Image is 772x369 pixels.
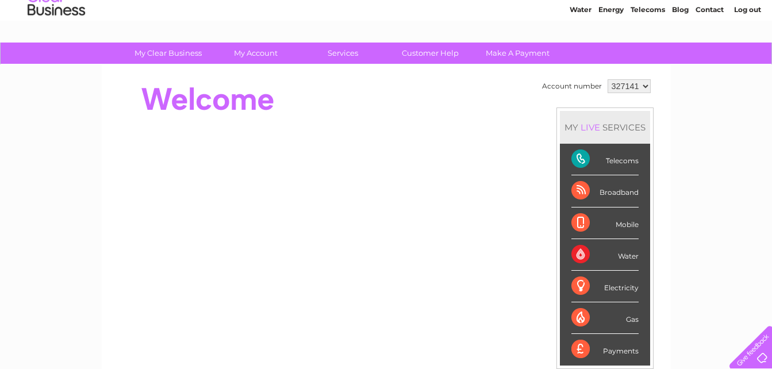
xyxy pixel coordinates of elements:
[734,49,761,57] a: Log out
[295,43,390,64] a: Services
[383,43,478,64] a: Customer Help
[555,6,635,20] a: 0333 014 3131
[470,43,565,64] a: Make A Payment
[578,122,602,133] div: LIVE
[571,271,639,302] div: Electricity
[571,334,639,365] div: Payments
[27,30,86,65] img: logo.png
[571,175,639,207] div: Broadband
[560,111,650,144] div: MY SERVICES
[571,207,639,239] div: Mobile
[672,49,689,57] a: Blog
[539,76,605,96] td: Account number
[571,239,639,271] div: Water
[121,43,216,64] a: My Clear Business
[115,6,658,56] div: Clear Business is a trading name of Verastar Limited (registered in [GEOGRAPHIC_DATA] No. 3667643...
[571,302,639,334] div: Gas
[570,49,592,57] a: Water
[598,49,624,57] a: Energy
[208,43,303,64] a: My Account
[631,49,665,57] a: Telecoms
[571,144,639,175] div: Telecoms
[696,49,724,57] a: Contact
